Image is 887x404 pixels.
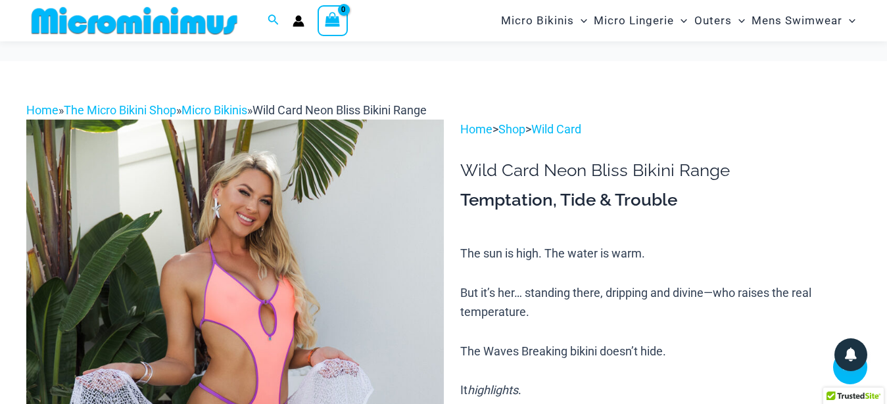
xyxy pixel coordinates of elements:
[752,4,842,37] span: Mens Swimwear
[26,6,243,35] img: MM SHOP LOGO FLAT
[268,12,279,29] a: Search icon link
[26,103,427,117] span: » » »
[293,15,304,27] a: Account icon link
[501,4,574,37] span: Micro Bikinis
[181,103,247,117] a: Micro Bikinis
[460,120,861,139] p: > >
[574,4,587,37] span: Menu Toggle
[498,122,525,136] a: Shop
[318,5,348,35] a: View Shopping Cart, empty
[26,103,59,117] a: Home
[748,4,859,37] a: Mens SwimwearMenu ToggleMenu Toggle
[64,103,176,117] a: The Micro Bikini Shop
[674,4,687,37] span: Menu Toggle
[460,160,861,181] h1: Wild Card Neon Bliss Bikini Range
[496,2,861,39] nav: Site Navigation
[467,383,518,397] i: highlights
[691,4,748,37] a: OutersMenu ToggleMenu Toggle
[252,103,427,117] span: Wild Card Neon Bliss Bikini Range
[531,122,581,136] a: Wild Card
[460,189,861,212] h3: Temptation, Tide & Trouble
[842,4,855,37] span: Menu Toggle
[732,4,745,37] span: Menu Toggle
[590,4,690,37] a: Micro LingerieMenu ToggleMenu Toggle
[498,4,590,37] a: Micro BikinisMenu ToggleMenu Toggle
[694,4,732,37] span: Outers
[460,122,492,136] a: Home
[594,4,674,37] span: Micro Lingerie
